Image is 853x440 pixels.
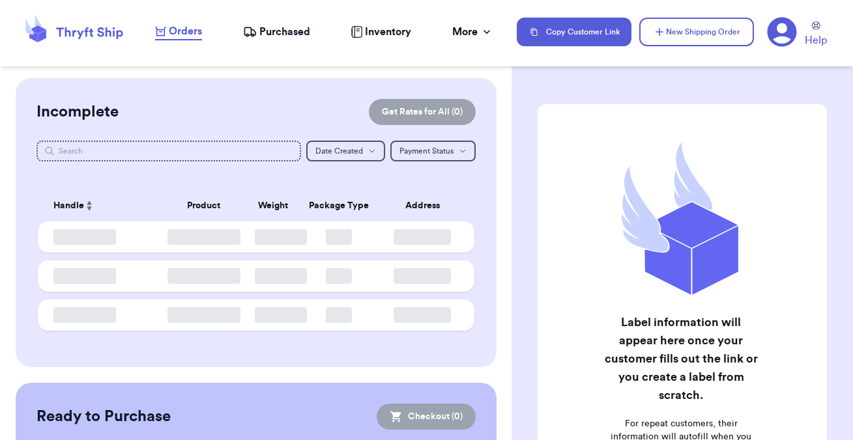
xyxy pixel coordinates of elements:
[399,147,454,155] span: Payment Status
[377,404,476,430] button: Checkout (0)
[378,190,474,221] th: Address
[84,198,94,213] button: Sort ascending
[155,23,202,40] a: Orders
[243,24,310,40] a: Purchased
[300,190,379,221] th: Package Type
[452,24,493,40] div: More
[390,141,476,161] button: Payment Status
[160,190,247,221] th: Product
[53,199,84,213] span: Handle
[369,99,476,125] button: Get Rates for All (0)
[315,147,363,155] span: Date Created
[601,313,761,404] h2: Label information will appear here once your customer fills out the link or you create a label fr...
[306,141,385,161] button: Date Created
[36,406,171,427] h2: Ready to Purchase
[351,24,411,40] a: Inventory
[259,24,310,40] span: Purchased
[169,23,202,39] span: Orders
[805,33,827,48] span: Help
[517,18,631,46] button: Copy Customer Link
[365,24,411,40] span: Inventory
[36,102,119,122] h2: Incomplete
[36,141,301,161] input: Search
[805,21,827,48] a: Help
[247,190,299,221] th: Weight
[639,18,754,46] button: New Shipping Order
